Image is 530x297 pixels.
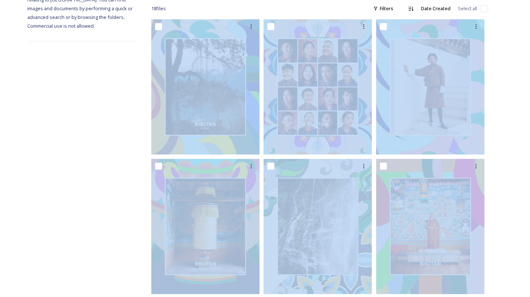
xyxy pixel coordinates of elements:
[370,1,397,16] div: Filters
[417,1,454,16] div: Date Created
[376,19,484,155] img: Bhutan_Believe_800_1000_12.jpg
[264,159,372,294] img: Bhutan_Believe_800_1000_3.jpg
[151,19,260,155] img: Bhutan_Believe_800_1000_5.jpg
[458,5,477,12] span: Select all
[264,19,372,155] img: Bhutan_Believe_800_1000_10.jpg
[376,159,484,294] img: Bhutan_Believe_800_1000_17.jpg
[151,5,166,12] span: 18 file s
[151,159,260,294] img: Bhutan_Believe_800_1000_22.jpg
